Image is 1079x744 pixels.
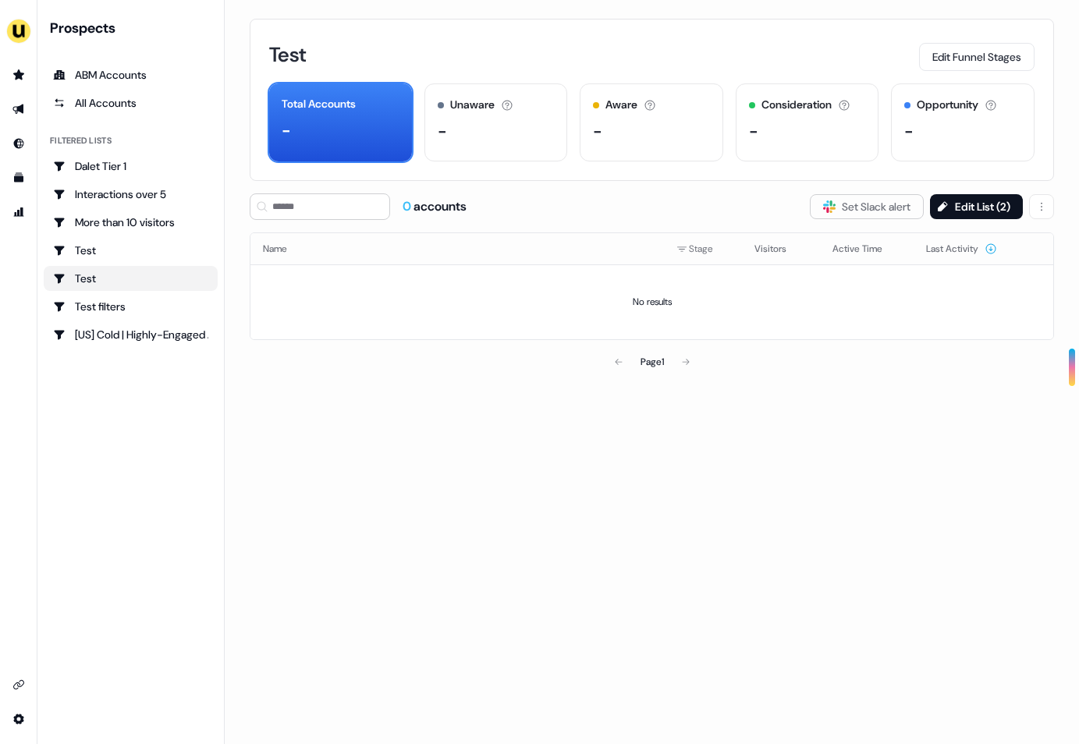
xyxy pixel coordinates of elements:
div: Interactions over 5 [53,186,208,202]
button: Set Slack alert [810,194,924,219]
div: Test [53,271,208,286]
span: 0 [403,198,413,214]
div: Consideration [761,97,832,113]
div: Page 1 [641,354,664,370]
div: Total Accounts [282,96,356,112]
div: Opportunity [917,97,978,113]
a: Go to Inbound [6,131,31,156]
a: Go to integrations [6,707,31,732]
a: Go to Test [44,266,218,291]
div: ABM Accounts [53,67,208,83]
div: Test filters [53,299,208,314]
div: Unaware [450,97,495,113]
a: Go to Dalet Tier 1 [44,154,218,179]
h3: Test [269,44,306,65]
a: Go to [US] Cold | Highly-Engaged Accounts [44,322,218,347]
a: Go to attribution [6,200,31,225]
div: Stage [676,241,729,257]
button: Active Time [832,235,901,263]
div: accounts [403,198,467,215]
div: Dalet Tier 1 [53,158,208,174]
a: All accounts [44,90,218,115]
div: - [904,119,914,143]
div: [US] Cold | Highly-Engaged Accounts [53,327,208,342]
button: Edit List (2) [930,194,1023,219]
a: Go to integrations [6,672,31,697]
div: - [749,119,758,143]
button: Visitors [754,235,805,263]
a: Go to More than 10 visitors [44,210,218,235]
div: All Accounts [53,95,208,111]
td: No results [250,264,1053,339]
button: Edit Funnel Stages [919,43,1035,71]
div: Prospects [50,19,218,37]
th: Name [250,233,664,264]
a: Go to Interactions over 5 [44,182,218,207]
div: Test [53,243,208,258]
a: Go to Test [44,238,218,263]
div: - [282,119,291,142]
div: More than 10 visitors [53,214,208,230]
div: - [438,119,447,143]
button: Last Activity [926,235,997,263]
a: Go to outbound experience [6,97,31,122]
a: Go to Test filters [44,294,218,319]
div: - [593,119,602,143]
div: Aware [605,97,637,113]
a: Go to prospects [6,62,31,87]
a: ABM Accounts [44,62,218,87]
div: Filtered lists [50,134,112,147]
a: Go to templates [6,165,31,190]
